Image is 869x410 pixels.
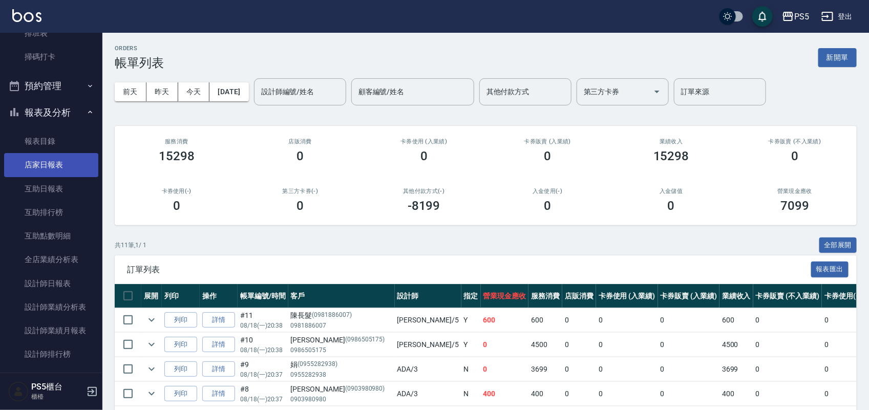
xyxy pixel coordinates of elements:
a: 設計師排行榜 [4,342,98,366]
p: 08/18 (一) 20:38 [240,346,286,355]
td: 0 [753,333,822,357]
th: 操作 [200,284,238,308]
td: Y [461,308,481,332]
a: 互助排行榜 [4,201,98,224]
button: expand row [144,337,159,352]
th: 卡券使用(-) [822,284,864,308]
button: 列印 [164,312,197,328]
a: 店家日報表 [4,153,98,177]
button: 報表匯出 [811,262,849,277]
button: PS5 [778,6,813,27]
th: 展開 [141,284,162,308]
h3: 0 [544,199,551,213]
a: 設計師日報表 [4,272,98,295]
button: 列印 [164,361,197,377]
a: 詳情 [202,386,235,402]
p: 08/18 (一) 20:37 [240,395,286,404]
h3: -8199 [408,199,440,213]
th: 指定 [461,284,481,308]
td: 0 [596,382,658,406]
th: 設計師 [395,284,461,308]
td: 0 [753,308,822,332]
td: 600 [528,308,562,332]
th: 店販消費 [562,284,596,308]
h5: PS5櫃台 [31,382,83,392]
a: 報表目錄 [4,130,98,153]
td: #10 [238,333,288,357]
p: (0955282938) [298,359,338,370]
button: 昨天 [146,82,178,101]
a: 全店業績分析表 [4,248,98,271]
a: 設計師業績分析表 [4,295,98,319]
h2: 入金使用(-) [498,188,598,195]
div: [PERSON_NAME] [291,335,392,346]
h2: ORDERS [115,45,164,52]
span: 訂單列表 [127,265,811,275]
td: 0 [562,382,596,406]
td: 0 [562,333,596,357]
th: 卡券使用 (入業績) [596,284,658,308]
h2: 營業現金應收 [746,188,845,195]
td: 0 [658,333,720,357]
p: 共 11 筆, 1 / 1 [115,241,146,250]
h2: 入金儲值 [622,188,721,195]
button: 今天 [178,82,210,101]
td: 0 [562,357,596,381]
a: 每日收支明細 [4,366,98,390]
h3: 0 [173,199,180,213]
td: 0 [658,308,720,332]
a: 設計師業績月報表 [4,319,98,342]
td: 0 [481,333,529,357]
td: N [461,382,481,406]
th: 營業現金應收 [481,284,529,308]
p: 0986505175 [291,346,392,355]
th: 服務消費 [528,284,562,308]
button: expand row [144,312,159,328]
td: 0 [822,357,864,381]
h3: 0 [420,149,428,163]
td: 3699 [528,357,562,381]
td: N [461,357,481,381]
td: 4500 [528,333,562,357]
button: 預約管理 [4,73,98,99]
h3: 0 [296,199,304,213]
td: 0 [562,308,596,332]
h2: 卡券販賣 (入業績) [498,138,598,145]
td: 400 [481,382,529,406]
a: 詳情 [202,361,235,377]
h2: 卡券販賣 (不入業績) [746,138,845,145]
td: 0 [753,382,822,406]
button: 列印 [164,386,197,402]
h3: 0 [668,199,675,213]
th: 客戶 [288,284,395,308]
td: #8 [238,382,288,406]
p: 0981886007 [291,321,392,330]
img: Logo [12,9,41,22]
td: 0 [596,333,658,357]
a: 詳情 [202,312,235,328]
a: 報表匯出 [811,264,849,274]
h3: 0 [296,149,304,163]
button: 登出 [817,7,857,26]
h3: 帳單列表 [115,56,164,70]
p: 0903980980 [291,395,392,404]
td: 0 [658,382,720,406]
button: save [752,6,773,27]
h3: 0 [544,149,551,163]
p: (0903980980) [345,384,385,395]
div: 娟 [291,359,392,370]
td: 400 [528,382,562,406]
td: 600 [719,308,753,332]
div: PS5 [794,10,809,23]
td: 0 [822,308,864,332]
th: 帳單編號/時間 [238,284,288,308]
th: 列印 [162,284,200,308]
p: 0955282938 [291,370,392,379]
h3: 7099 [780,199,809,213]
td: [PERSON_NAME] /5 [395,308,461,332]
h2: 店販消費 [251,138,350,145]
td: 4500 [719,333,753,357]
td: [PERSON_NAME] /5 [395,333,461,357]
button: 全部展開 [819,238,857,253]
button: expand row [144,361,159,377]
